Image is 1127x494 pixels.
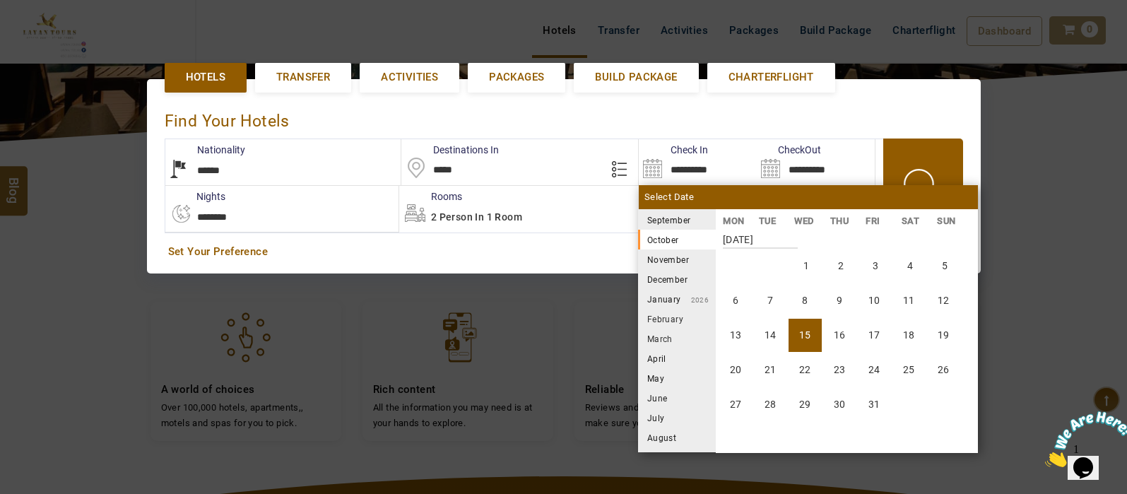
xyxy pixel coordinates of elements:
[754,353,787,387] li: Tuesday, 21 October 2025
[360,63,459,92] a: Activities
[930,213,966,228] li: SUN
[399,189,462,204] label: Rooms
[825,249,858,283] li: Thursday, 2 October 2025
[728,70,814,85] span: Charterflight
[165,143,245,157] label: Nationality
[574,63,698,92] a: Build Package
[719,388,753,421] li: Monday, 27 October 2025
[822,213,858,228] li: THU
[719,353,753,387] li: Monday, 20 October 2025
[638,230,716,249] li: October
[1039,406,1127,473] iframe: chat widget
[892,319,926,352] li: Saturday, 18 October 2025
[858,213,895,228] li: FRI
[789,388,822,421] li: Wednesday, 29 October 2025
[639,143,708,157] label: Check In
[927,353,960,387] li: Sunday, 26 October 2025
[757,143,821,157] label: CheckOut
[716,213,752,228] li: MON
[858,388,891,421] li: Friday, 31 October 2025
[186,70,225,85] span: Hotels
[789,353,822,387] li: Wednesday, 22 October 2025
[927,284,960,317] li: Sunday, 12 October 2025
[489,70,544,85] span: Packages
[431,211,522,223] span: 2 Person in 1 Room
[789,319,822,352] li: Wednesday, 15 October 2025
[6,6,93,61] img: Chat attention grabber
[719,319,753,352] li: Monday, 13 October 2025
[638,249,716,269] li: November
[707,63,835,92] a: Charterflight
[165,97,963,139] div: Find Your Hotels
[401,143,499,157] label: Destinations In
[858,353,891,387] li: Friday, 24 October 2025
[639,185,978,209] div: Select Date
[823,319,856,352] li: Thursday, 16 October 2025
[858,284,891,317] li: Friday, 10 October 2025
[595,70,677,85] span: Build Package
[823,353,856,387] li: Thursday, 23 October 2025
[638,348,716,368] li: April
[927,319,960,352] li: Sunday, 19 October 2025
[757,139,875,185] input: Search
[790,249,823,283] li: Wednesday, 1 October 2025
[789,284,822,317] li: Wednesday, 8 October 2025
[823,388,856,421] li: Thursday, 30 October 2025
[754,284,787,317] li: Tuesday, 7 October 2025
[638,329,716,348] li: March
[638,368,716,388] li: May
[255,63,351,92] a: Transfer
[168,245,960,259] a: Set Your Preference
[638,289,716,309] li: January
[754,319,787,352] li: Tuesday, 14 October 2025
[859,249,892,283] li: Friday, 3 October 2025
[638,408,716,428] li: July
[787,213,823,228] li: WED
[638,309,716,329] li: February
[894,213,930,228] li: SAT
[928,249,962,283] li: Sunday, 5 October 2025
[690,217,789,225] small: 2025
[638,388,716,408] li: June
[751,213,787,228] li: TUE
[381,70,438,85] span: Activities
[276,70,330,85] span: Transfer
[6,6,11,18] span: 1
[754,388,787,421] li: Tuesday, 28 October 2025
[892,353,926,387] li: Saturday, 25 October 2025
[638,428,716,447] li: August
[639,139,757,185] input: Search
[858,319,891,352] li: Friday, 17 October 2025
[165,189,225,204] label: nights
[468,63,565,92] a: Packages
[823,284,856,317] li: Thursday, 9 October 2025
[719,284,753,317] li: Monday, 6 October 2025
[892,284,926,317] li: Saturday, 11 October 2025
[894,249,927,283] li: Saturday, 4 October 2025
[165,63,247,92] a: Hotels
[681,296,709,304] small: 2026
[638,269,716,289] li: December
[723,223,798,249] strong: [DATE]
[638,210,716,230] li: September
